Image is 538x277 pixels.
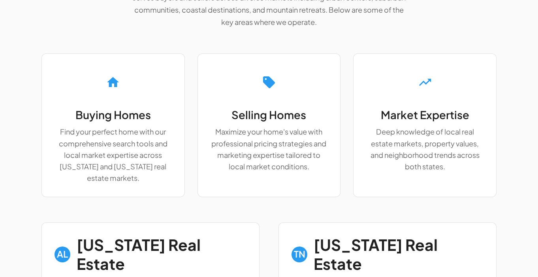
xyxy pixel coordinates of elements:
[314,235,483,273] h2: [US_STATE] Real Estate
[55,126,172,184] p: Find your perfect home with our comprehensive search tools and local market expertise across [US_...
[366,108,483,122] h5: Market Expertise
[294,247,305,262] h6: TN
[211,126,328,172] p: Maximize your home's value with professional pricing strategies and marketing expertise tailored ...
[55,108,172,122] h5: Buying Homes
[77,235,246,273] h2: [US_STATE] Real Estate
[211,108,328,122] h5: Selling Homes
[366,126,483,172] p: Deep knowledge of local real estate markets, property values, and neighborhood trends across both...
[57,247,68,262] h6: AL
